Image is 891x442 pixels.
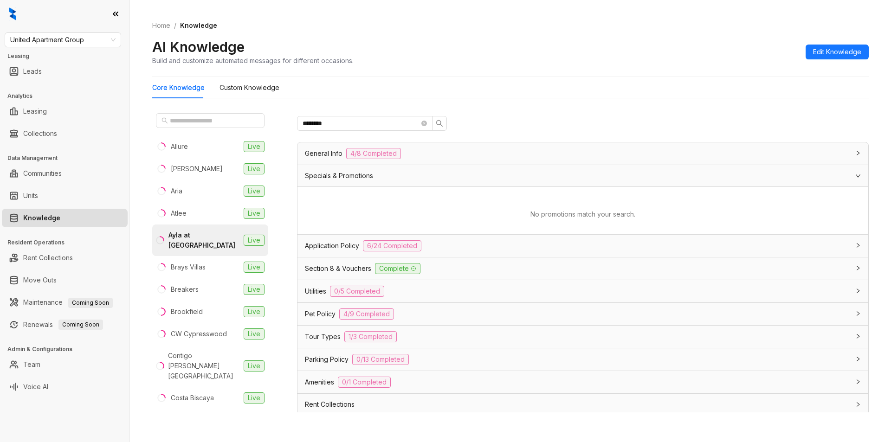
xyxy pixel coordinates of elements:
div: [PERSON_NAME] [171,164,223,174]
span: General Info [305,148,342,159]
span: Coming Soon [58,320,103,330]
span: collapsed [855,265,861,271]
div: Costa Biscaya [171,393,214,403]
div: Allure [171,141,188,152]
div: Tour Types1/3 Completed [297,326,868,348]
div: CW Cypresswood [171,329,227,339]
div: Aria [171,186,182,196]
li: Rent Collections [2,249,128,267]
div: Brays Villas [171,262,206,272]
a: Units [23,186,38,205]
span: Pet Policy [305,309,336,319]
a: Home [150,20,172,31]
span: 0/5 Completed [330,286,384,297]
div: Pet Policy4/9 Completed [297,303,868,325]
li: Renewals [2,315,128,334]
h3: Data Management [7,154,129,162]
div: General Info4/8 Completed [297,142,868,165]
span: Application Policy [305,241,359,251]
div: Contigo [PERSON_NAME][GEOGRAPHIC_DATA] [168,351,240,381]
a: Knowledge [23,209,60,227]
li: Communities [2,164,128,183]
a: Voice AI [23,378,48,396]
span: Live [244,328,265,340]
span: Live [244,284,265,295]
a: Rent Collections [23,249,73,267]
div: No promotions match your search. [305,202,861,227]
div: Custom Knowledge [220,83,279,93]
span: collapsed [855,402,861,407]
a: Collections [23,124,57,143]
h3: Analytics [7,92,129,100]
span: Knowledge [180,21,217,29]
span: collapsed [855,150,861,156]
li: Voice AI [2,378,128,396]
li: Collections [2,124,128,143]
h3: Resident Operations [7,238,129,247]
span: Parking Policy [305,354,349,365]
a: Leasing [23,102,47,121]
h2: AI Knowledge [152,38,245,56]
span: Live [244,392,265,404]
span: search [436,120,443,127]
span: collapsed [855,311,861,316]
div: Atlee [171,208,187,218]
li: Units [2,186,128,205]
span: United Apartment Group [10,33,116,47]
div: Amenities0/1 Completed [297,371,868,393]
div: Section 8 & VouchersComplete [297,257,868,280]
span: 6/24 Completed [363,240,421,251]
div: Rent Collections [297,394,868,415]
h3: Leasing [7,52,129,60]
div: Utilities0/5 Completed [297,280,868,302]
span: collapsed [855,379,861,384]
div: Breakers [171,284,199,295]
span: Specials & Promotions [305,171,373,181]
div: Application Policy6/24 Completed [297,235,868,257]
h3: Admin & Configurations [7,345,129,353]
span: Utilities [305,286,326,296]
span: 0/1 Completed [338,377,391,388]
span: 4/8 Completed [346,148,401,159]
div: Build and customize automated messages for different occasions. [152,56,354,65]
span: 1/3 Completed [344,331,397,342]
span: Rent Collections [305,399,355,410]
span: Live [244,208,265,219]
a: Move Outs [23,271,57,289]
span: collapsed [855,356,861,362]
span: collapsed [855,243,861,248]
span: Live [244,163,265,174]
span: Live [244,306,265,317]
a: RenewalsComing Soon [23,315,103,334]
span: Complete [375,263,420,274]
span: Section 8 & Vouchers [305,263,371,274]
li: Team [2,355,128,374]
li: Leads [2,62,128,81]
a: Team [23,355,40,374]
span: expanded [855,173,861,179]
span: collapsed [855,333,861,339]
span: Live [244,141,265,152]
div: Specials & Promotions [297,165,868,186]
span: search [161,117,168,124]
span: Tour Types [305,332,341,342]
img: logo [9,7,16,20]
div: Brookfield [171,307,203,317]
span: Live [244,262,265,273]
span: close-circle [421,121,427,126]
a: Leads [23,62,42,81]
span: Coming Soon [68,298,113,308]
span: Edit Knowledge [813,47,861,57]
span: Live [244,235,265,246]
span: 4/9 Completed [339,308,394,320]
li: Knowledge [2,209,128,227]
li: Move Outs [2,271,128,289]
span: Amenities [305,377,334,387]
span: Live [244,360,265,372]
span: 0/13 Completed [352,354,409,365]
li: Maintenance [2,293,128,312]
li: Leasing [2,102,128,121]
a: Communities [23,164,62,183]
button: Edit Knowledge [806,45,869,59]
